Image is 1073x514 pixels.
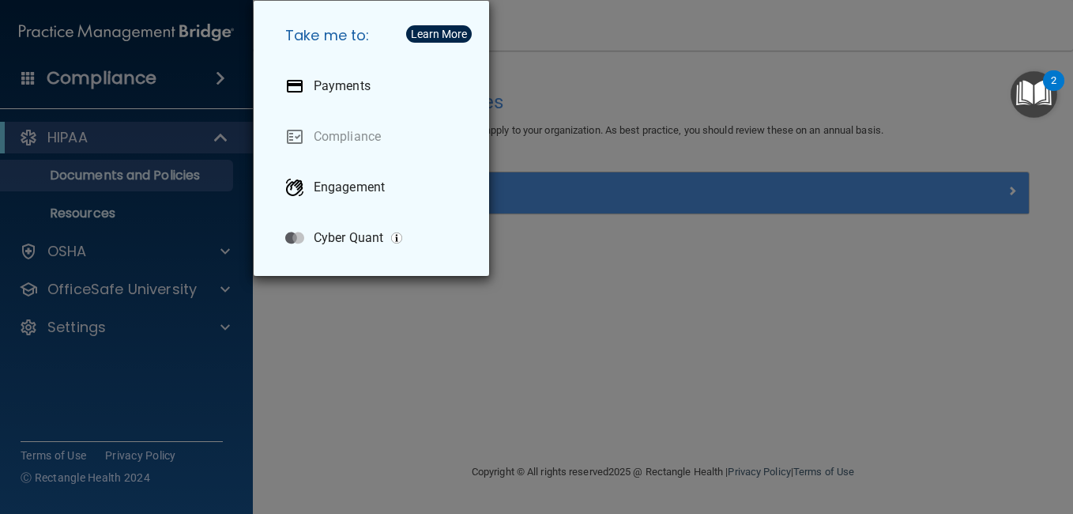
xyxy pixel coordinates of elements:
a: Compliance [273,115,476,159]
div: 2 [1051,81,1056,101]
p: Cyber Quant [314,230,383,246]
p: Engagement [314,180,385,195]
button: Open Resource Center, 2 new notifications [1011,71,1057,118]
div: Learn More [411,28,467,40]
a: Cyber Quant [273,216,476,260]
button: Learn More [406,25,472,43]
p: Payments [314,78,371,94]
a: Engagement [273,165,476,210]
a: Payments [273,64,476,108]
h5: Take me to: [273,13,476,58]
